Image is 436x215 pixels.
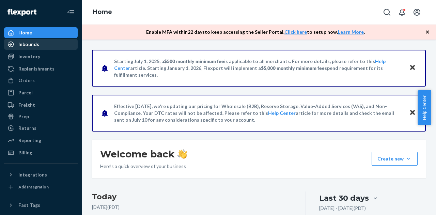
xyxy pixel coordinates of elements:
[410,5,424,19] button: Open account menu
[93,8,112,16] a: Home
[4,51,78,62] a: Inventory
[64,5,78,19] button: Close Navigation
[177,149,187,159] img: hand-wave emoji
[261,65,325,71] span: $5,000 monthly minimum fee
[4,135,78,146] a: Reporting
[18,102,35,108] div: Freight
[18,89,33,96] div: Parcel
[338,29,364,35] a: Learn More
[319,193,369,203] div: Last 30 days
[4,99,78,110] a: Freight
[87,2,118,22] ol: breadcrumbs
[319,205,366,212] p: [DATE] - [DATE] ( PDT )
[100,148,187,160] h1: Welcome back
[395,5,409,19] button: Open notifications
[408,63,417,73] button: Close
[380,5,394,19] button: Open Search Box
[92,191,291,202] h3: Today
[114,103,403,123] p: Effective [DATE], we're updating our pricing for Wholesale (B2B), Reserve Storage, Value-Added Se...
[268,110,296,116] a: Help Center
[18,41,39,48] div: Inbounds
[4,87,78,98] a: Parcel
[4,123,78,134] a: Returns
[164,58,224,64] span: $500 monthly minimum fee
[284,29,307,35] a: Click here
[18,202,40,209] div: Fast Tags
[18,53,40,60] div: Inventory
[4,39,78,50] a: Inbounds
[4,75,78,86] a: Orders
[92,204,291,211] p: [DATE] ( PDT )
[4,147,78,158] a: Billing
[114,58,403,78] p: Starting July 1, 2025, a is applicable to all merchants. For more details, please refer to this a...
[4,111,78,122] a: Prep
[4,63,78,74] a: Replenishments
[4,183,78,191] a: Add Integration
[100,163,187,170] p: Here’s a quick overview of your business
[18,171,47,178] div: Integrations
[408,108,417,118] button: Close
[146,29,365,35] p: Enable MFA within 22 days to keep accessing the Seller Portal. to setup now. .
[18,65,54,72] div: Replenishments
[18,149,32,156] div: Billing
[418,90,431,125] button: Help Center
[4,27,78,38] a: Home
[18,184,49,190] div: Add Integration
[18,137,41,144] div: Reporting
[18,125,36,132] div: Returns
[18,77,35,84] div: Orders
[7,9,36,16] img: Flexport logo
[4,200,78,211] button: Fast Tags
[4,169,78,180] button: Integrations
[372,152,418,166] button: Create new
[18,113,29,120] div: Prep
[18,29,32,36] div: Home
